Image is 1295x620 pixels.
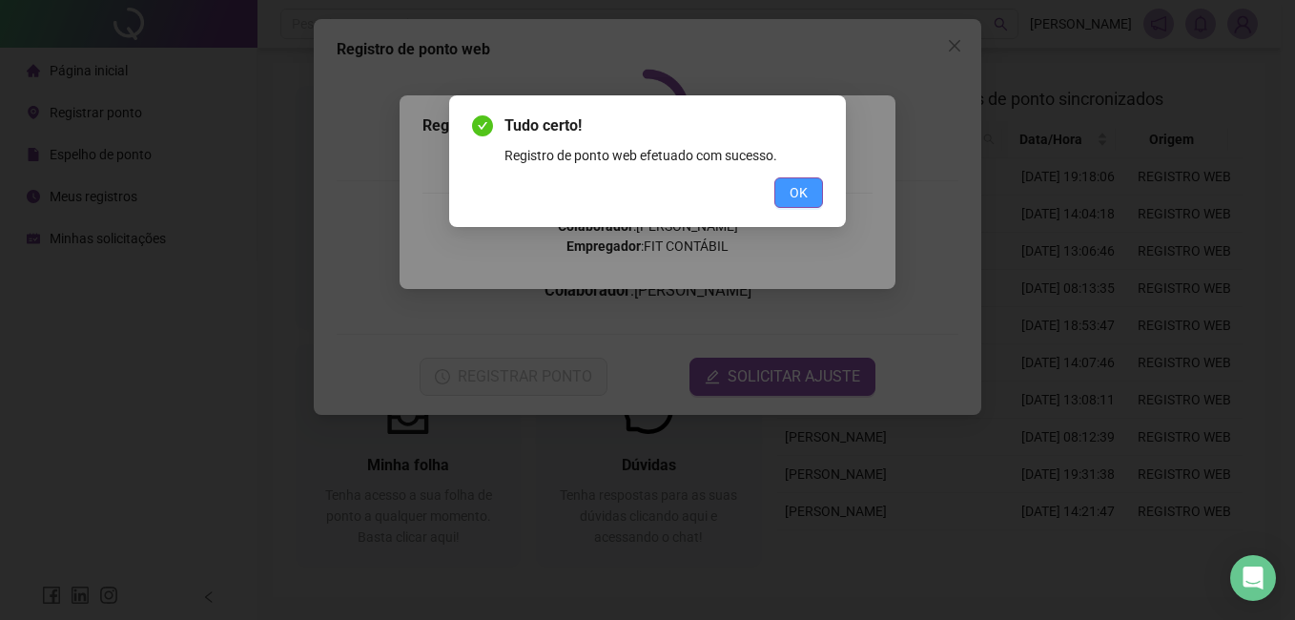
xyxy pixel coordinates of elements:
[1230,555,1276,601] div: Open Intercom Messenger
[774,177,823,208] button: OK
[790,182,808,203] span: OK
[504,145,823,166] div: Registro de ponto web efetuado com sucesso.
[504,114,823,137] span: Tudo certo!
[472,115,493,136] span: check-circle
